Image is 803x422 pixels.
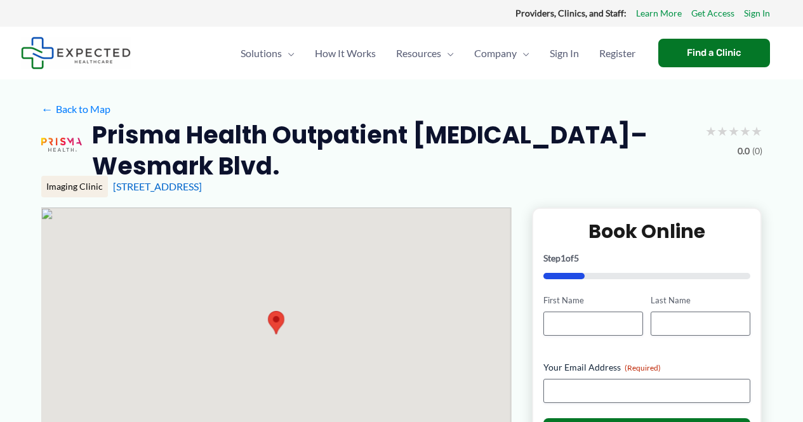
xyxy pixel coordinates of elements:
[441,31,454,76] span: Menu Toggle
[658,39,770,67] a: Find a Clinic
[574,253,579,263] span: 5
[738,143,750,159] span: 0.0
[543,219,751,244] h2: Book Online
[21,37,131,69] img: Expected Healthcare Logo - side, dark font, small
[589,31,646,76] a: Register
[651,294,750,307] label: Last Name
[282,31,295,76] span: Menu Toggle
[41,176,108,197] div: Imaging Clinic
[717,119,728,143] span: ★
[464,31,540,76] a: CompanyMenu Toggle
[636,5,682,22] a: Learn More
[543,361,751,374] label: Your Email Address
[315,31,376,76] span: How It Works
[41,103,53,115] span: ←
[41,100,110,119] a: ←Back to Map
[744,5,770,22] a: Sign In
[752,143,762,159] span: (0)
[691,5,734,22] a: Get Access
[543,254,751,263] p: Step of
[540,31,589,76] a: Sign In
[474,31,517,76] span: Company
[517,31,529,76] span: Menu Toggle
[625,363,661,373] span: (Required)
[728,119,740,143] span: ★
[386,31,464,76] a: ResourcesMenu Toggle
[515,8,627,18] strong: Providers, Clinics, and Staff:
[543,294,643,307] label: First Name
[561,253,566,263] span: 1
[230,31,305,76] a: SolutionsMenu Toggle
[751,119,762,143] span: ★
[705,119,717,143] span: ★
[113,180,202,192] a: [STREET_ADDRESS]
[92,119,694,182] h2: Prisma Health Outpatient [MEDICAL_DATA]–Wesmark Blvd.
[599,31,635,76] span: Register
[550,31,579,76] span: Sign In
[740,119,751,143] span: ★
[396,31,441,76] span: Resources
[305,31,386,76] a: How It Works
[230,31,646,76] nav: Primary Site Navigation
[241,31,282,76] span: Solutions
